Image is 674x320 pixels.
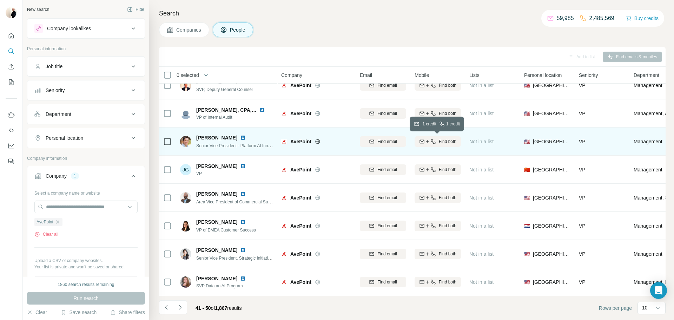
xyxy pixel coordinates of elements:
button: Search [6,45,17,58]
button: Navigate to previous page [159,300,173,314]
button: Find email [360,80,406,91]
span: AvePoint [290,110,311,117]
span: Lists [469,72,480,79]
span: VP [579,251,586,257]
button: Enrich CSV [6,60,17,73]
button: Buy credits [626,13,659,23]
span: AvePoint [37,219,53,225]
span: Not in a list [469,167,494,172]
button: Personal location [27,130,145,146]
div: Personal location [46,135,83,142]
img: Avatar [180,136,191,147]
span: VP [579,139,586,144]
span: [PERSON_NAME] [196,190,237,197]
button: Find both [415,80,461,91]
img: Logo of AvePoint [281,83,287,88]
button: My lists [6,76,17,89]
span: Find both [439,82,456,89]
img: Logo of AvePoint [281,167,287,172]
div: Company lookalikes [47,25,91,32]
button: Find email [360,192,406,203]
span: 1,867 [215,305,227,311]
button: Find both [415,221,461,231]
img: LinkedIn logo [240,219,246,225]
button: Find both [415,192,461,203]
img: Logo of AvePoint [281,223,287,229]
span: [GEOGRAPHIC_DATA] [533,250,570,257]
button: Job title [27,58,145,75]
img: Avatar [180,192,191,203]
span: 🇺🇸 [524,250,530,257]
span: Not in a list [469,83,494,88]
img: Avatar [180,108,191,119]
span: 0 selected [177,72,199,79]
img: LinkedIn logo [240,247,246,253]
button: Dashboard [6,139,17,152]
span: 🇺🇸 [524,82,530,89]
button: Find email [360,249,406,259]
span: Email [360,72,372,79]
button: Find both [415,249,461,259]
span: VP [579,111,586,116]
span: VP [579,167,586,172]
span: Find both [439,223,456,229]
span: SVP, Deputy General Counsel [196,87,253,92]
p: Upload a CSV of company websites. [34,257,138,264]
span: Rows per page [599,305,632,312]
span: [GEOGRAPHIC_DATA] [533,110,570,117]
button: Find email [360,108,406,119]
span: People [230,26,246,33]
span: Find email [377,279,397,285]
div: New search [27,6,49,13]
span: VP [579,223,586,229]
span: Company [281,72,302,79]
div: Open Intercom Messenger [650,282,667,299]
button: Clear [27,309,47,316]
span: Find both [439,195,456,201]
button: Company lookalikes [27,20,145,37]
span: [PERSON_NAME] [196,134,237,141]
span: Find both [439,251,456,257]
span: VP of Internal Audit [196,114,273,120]
img: Avatar [6,7,17,18]
span: AvePoint [290,194,311,201]
span: [PERSON_NAME] [196,218,237,226]
span: Personal location [524,72,562,79]
span: Management [634,250,662,257]
p: 10 [642,304,648,311]
button: Department [27,106,145,123]
span: 🇳🇱 [524,222,530,229]
span: [PERSON_NAME] [196,275,237,282]
span: Seniority [579,72,598,79]
button: Find both [415,164,461,175]
span: Not in a list [469,139,494,144]
span: AvePoint [290,279,311,286]
span: Find both [439,279,456,285]
p: 59,985 [557,14,574,22]
span: [PERSON_NAME] [196,247,237,254]
span: Find email [377,166,397,173]
span: VP [196,170,254,177]
p: Your list is private and won't be saved or shared. [34,264,138,270]
img: Avatar [180,248,191,260]
span: 🇨🇳 [524,166,530,173]
button: Use Surfe API [6,124,17,137]
span: 41 - 50 [196,305,211,311]
span: AvePoint [290,250,311,257]
button: Find email [360,164,406,175]
span: AvePoint [290,138,311,145]
button: Find both [415,136,461,147]
span: Find email [377,251,397,257]
span: Find email [377,138,397,145]
div: Select a company name or website [34,187,138,196]
button: Feedback [6,155,17,168]
button: Find email [360,221,406,231]
span: Not in a list [469,251,494,257]
button: Find email [360,277,406,287]
span: 🇺🇸 [524,110,530,117]
span: 🇺🇸 [524,194,530,201]
button: Find both [415,277,461,287]
img: LinkedIn logo [240,276,246,281]
span: Area Vice President of Commercial Sales [GEOGRAPHIC_DATA] [196,199,318,204]
span: Companies [176,26,202,33]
